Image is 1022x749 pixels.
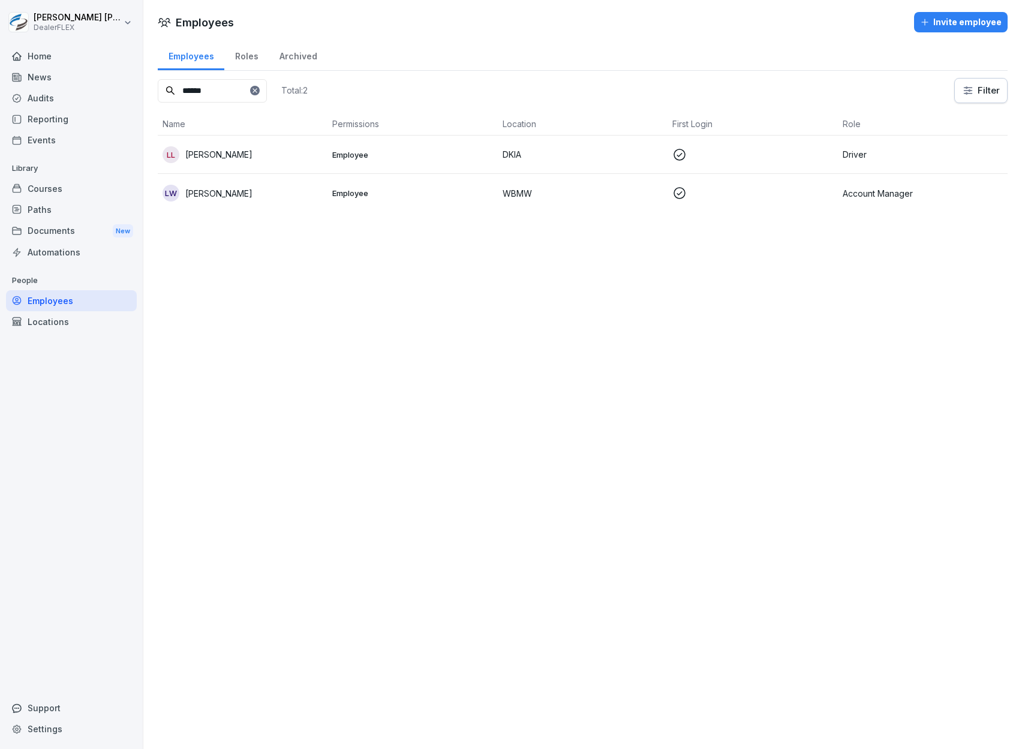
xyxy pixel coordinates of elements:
[6,159,137,178] p: Library
[955,79,1007,103] button: Filter
[34,13,121,23] p: [PERSON_NAME] [PERSON_NAME]
[6,290,137,311] a: Employees
[6,311,137,332] a: Locations
[163,146,179,163] div: LL
[113,224,133,238] div: New
[269,40,327,70] a: Archived
[920,16,1002,29] div: Invite employee
[6,697,137,718] div: Support
[962,85,1000,97] div: Filter
[838,113,1008,136] th: Role
[6,199,137,220] a: Paths
[185,187,253,200] p: [PERSON_NAME]
[332,149,492,160] p: Employee
[6,88,137,109] a: Audits
[158,113,327,136] th: Name
[224,40,269,70] a: Roles
[503,148,663,161] p: DKIA
[6,46,137,67] a: Home
[332,188,492,198] p: Employee
[498,113,668,136] th: Location
[158,40,224,70] a: Employees
[668,113,837,136] th: First Login
[914,12,1008,32] button: Invite employee
[185,148,253,161] p: [PERSON_NAME]
[6,718,137,739] a: Settings
[6,242,137,263] a: Automations
[6,109,137,130] a: Reporting
[6,220,137,242] div: Documents
[843,148,1003,161] p: Driver
[6,271,137,290] p: People
[163,185,179,201] div: LW
[34,23,121,32] p: DealerFLEX
[6,220,137,242] a: DocumentsNew
[6,130,137,151] a: Events
[281,85,308,96] p: Total: 2
[6,178,137,199] a: Courses
[6,67,137,88] a: News
[327,113,497,136] th: Permissions
[503,187,663,200] p: WBMW
[176,14,234,31] h1: Employees
[843,187,1003,200] p: Account Manager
